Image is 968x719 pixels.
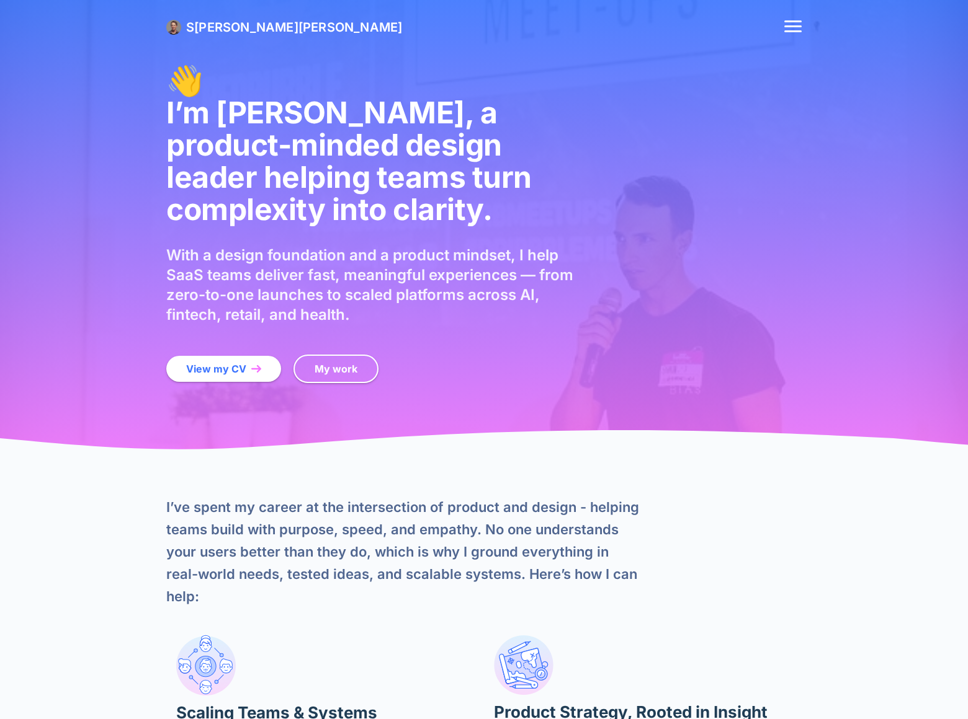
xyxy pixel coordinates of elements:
[186,20,402,35] a: S[PERSON_NAME][PERSON_NAME]
[294,355,379,383] a: My work
[166,64,588,226] h1: 👋 I’m [PERSON_NAME], a product-minded design leader helping teams turn complexity into clarity.
[166,496,643,607] p: I’ve spent my career at the intersection of product and design - helping teams build with purpose...
[166,245,588,325] p: With a design foundation and a product mindset, I help SaaS teams deliver fast, meaningful experi...
[166,356,281,382] a: View my CV
[186,20,402,35] span: S [PERSON_NAME]
[176,635,236,695] img: Design Leadership Image
[494,635,553,695] img: Strategy Image
[194,20,298,35] span: [PERSON_NAME]
[784,20,802,34] button: website menu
